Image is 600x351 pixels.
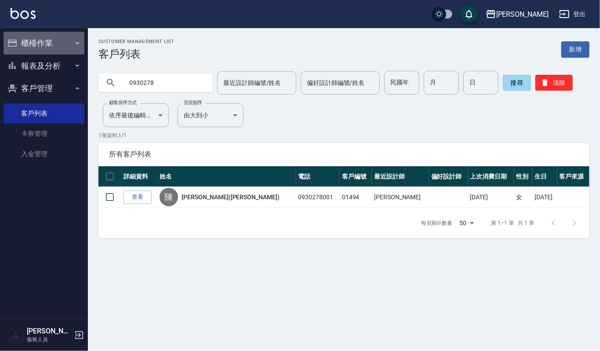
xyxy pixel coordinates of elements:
[468,166,514,187] th: 上次消費日期
[532,166,557,187] th: 生日
[556,6,589,22] button: 登出
[103,103,169,127] div: 依序最後編輯時間
[296,166,340,187] th: 電話
[157,166,296,187] th: 姓名
[27,327,72,336] h5: [PERSON_NAME]
[468,187,514,208] td: [DATE]
[27,336,72,344] p: 服務人員
[482,5,552,23] button: [PERSON_NAME]
[503,75,531,91] button: 搜尋
[109,150,579,159] span: 所有客戶列表
[514,187,532,208] td: 女
[535,75,573,91] button: 清除
[4,103,84,124] a: 客戶列表
[532,187,557,208] td: [DATE]
[557,166,589,187] th: 客戶來源
[421,219,453,227] p: 每頁顯示數量
[561,41,589,58] a: 新增
[4,124,84,144] a: 卡券管理
[372,187,429,208] td: [PERSON_NAME]
[340,187,372,208] td: 01494
[178,103,244,127] div: 由大到小
[491,219,534,227] p: 第 1–1 筆 共 1 筆
[11,8,36,19] img: Logo
[340,166,372,187] th: 客戶編號
[456,211,477,235] div: 50
[372,166,429,187] th: 最近設計師
[514,166,532,187] th: 性別
[296,187,340,208] td: 0930278001
[460,5,478,23] button: save
[4,144,84,164] a: 入金管理
[123,71,206,95] input: 搜尋關鍵字
[4,77,84,100] button: 客戶管理
[124,190,152,204] a: 查看
[184,99,202,106] label: 呈現順序
[98,39,175,44] h2: Customer Management List
[4,32,84,55] button: 櫃檯作業
[121,166,157,187] th: 詳細資料
[98,132,589,139] p: 1 筆資料, 1 / 1
[496,9,549,20] div: [PERSON_NAME]
[429,166,468,187] th: 偏好設計師
[98,48,175,60] h3: 客戶列表
[160,188,178,206] div: 陳
[7,326,25,344] img: Person
[182,193,280,201] a: [PERSON_NAME]([PERSON_NAME])
[109,99,137,106] label: 顧客排序方式
[4,55,84,77] button: 報表及分析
